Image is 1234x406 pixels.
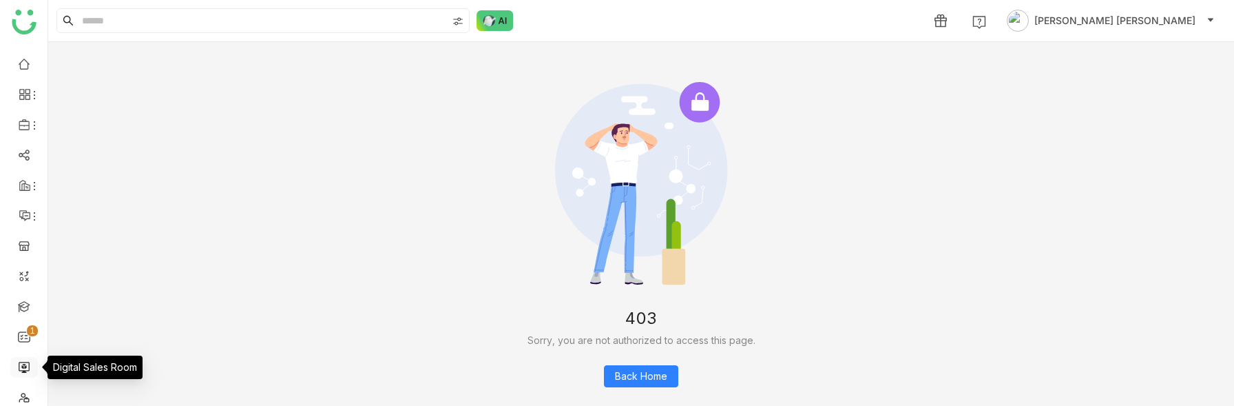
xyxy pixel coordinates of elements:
[604,365,678,387] button: Back Home
[12,10,36,34] img: logo
[1034,13,1195,28] span: [PERSON_NAME] [PERSON_NAME]
[30,324,35,338] p: 1
[452,16,463,27] img: search-type.svg
[77,303,1205,333] div: 403
[972,15,986,29] img: help.svg
[77,333,1205,348] div: Sorry, you are not authorized to access this page.
[1007,10,1029,32] img: avatar
[615,369,667,384] span: Back Home
[48,356,143,379] div: Digital Sales Room
[1004,10,1217,32] button: [PERSON_NAME] [PERSON_NAME]
[477,10,514,31] img: ask-buddy-normal.svg
[27,325,38,336] nz-badge-sup: 1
